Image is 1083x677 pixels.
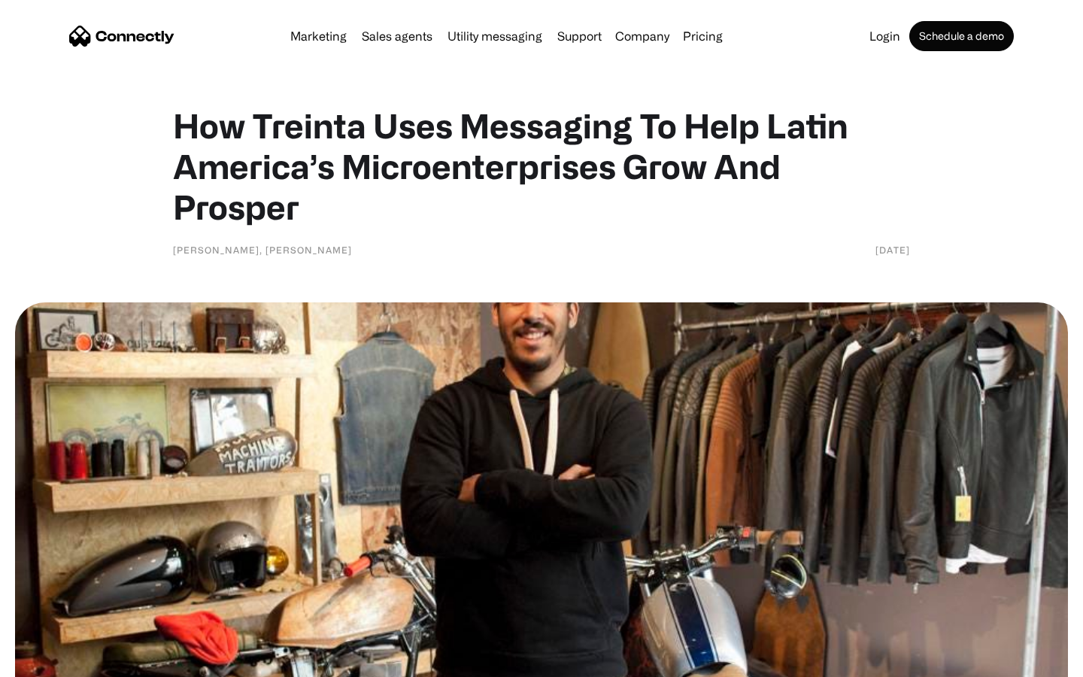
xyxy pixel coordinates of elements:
aside: Language selected: English [15,651,90,672]
div: [DATE] [875,242,910,257]
ul: Language list [30,651,90,672]
a: Marketing [284,30,353,42]
a: Pricing [677,30,729,42]
div: [PERSON_NAME], [PERSON_NAME] [173,242,352,257]
div: Company [615,26,669,47]
h1: How Treinta Uses Messaging To Help Latin America’s Microenterprises Grow And Prosper [173,105,910,227]
a: Sales agents [356,30,438,42]
a: home [69,25,174,47]
a: Support [551,30,608,42]
a: Login [863,30,906,42]
div: Company [611,26,674,47]
a: Utility messaging [441,30,548,42]
a: Schedule a demo [909,21,1014,51]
